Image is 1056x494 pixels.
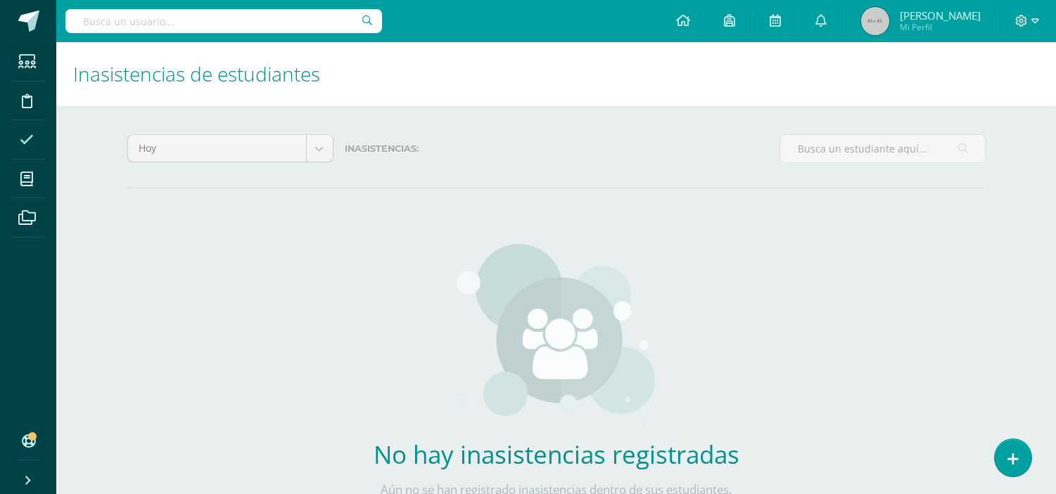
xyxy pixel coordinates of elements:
[139,135,295,162] span: Hoy
[780,135,985,162] input: Busca un estudiante aquí...
[457,244,656,427] img: groups.png
[900,8,981,22] span: [PERSON_NAME]
[73,60,320,87] span: Inasistencias de estudiantes
[861,7,889,35] img: 45x45
[128,135,333,162] a: Hoy
[349,438,764,471] h2: No hay inasistencias registradas
[900,21,981,33] span: Mi Perfil
[345,134,768,163] label: Inasistencias:
[65,9,382,33] input: Busca un usuario...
